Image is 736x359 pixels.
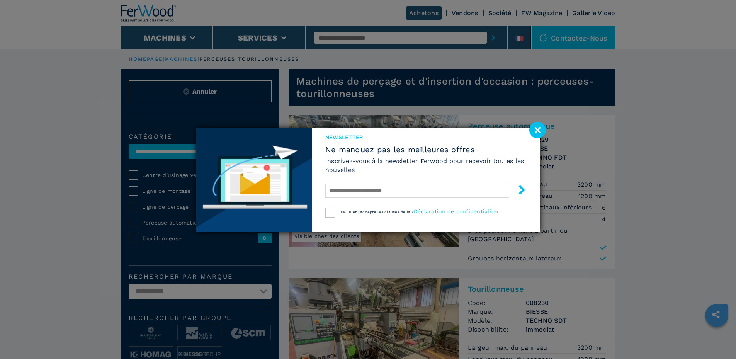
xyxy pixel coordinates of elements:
[414,208,497,214] a: Déclaration de confidentialité
[325,133,527,141] span: Newsletter
[509,182,527,200] button: submit-button
[340,210,414,214] span: J'ai lu et j'accepte les clauses de la «
[196,128,312,232] img: Newsletter image
[325,145,527,154] span: Ne manquez pas les meilleures offres
[496,210,498,214] span: »
[325,157,527,174] h6: Inscrivez-vous à la newsletter Ferwood pour recevoir toutes les nouvelles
